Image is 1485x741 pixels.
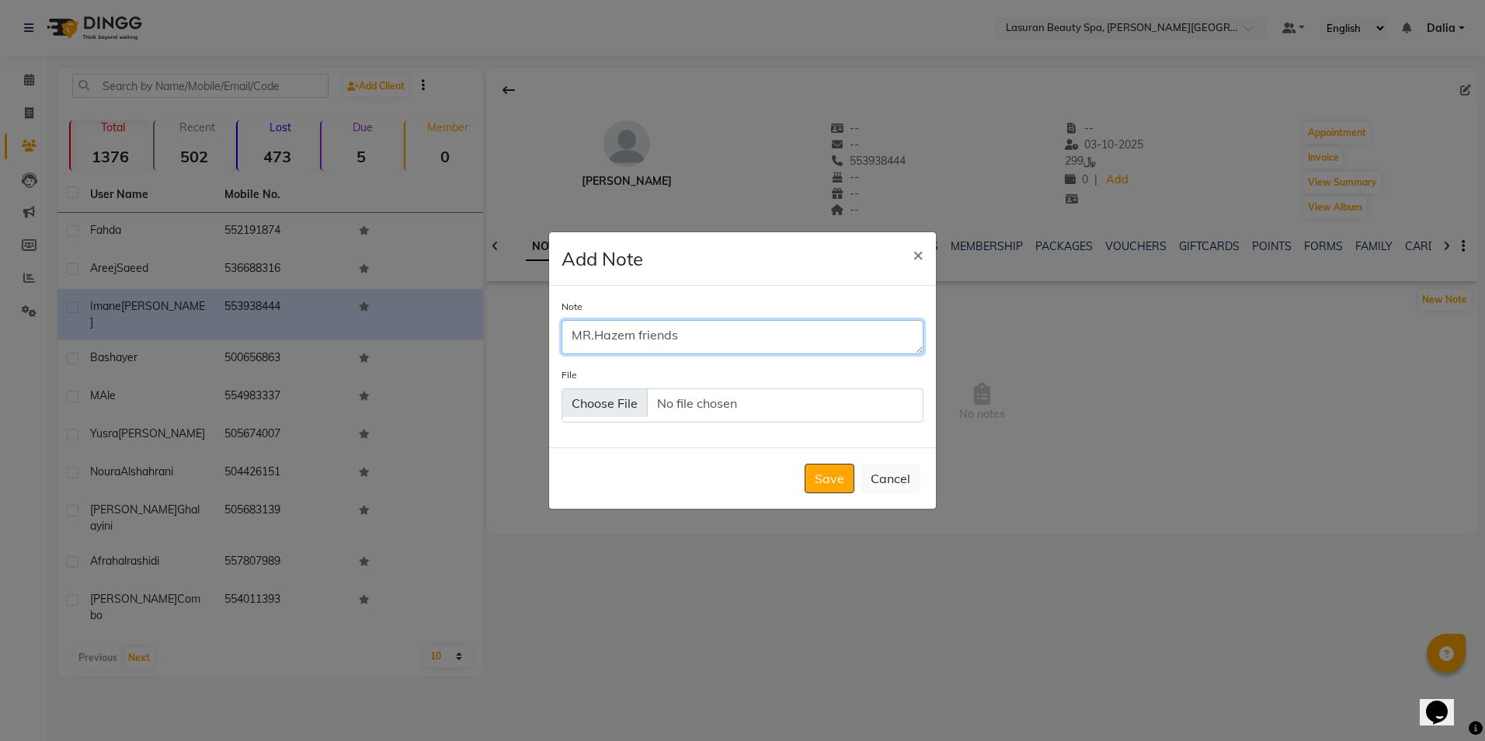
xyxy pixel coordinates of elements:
button: Close [900,232,936,276]
span: × [913,242,923,266]
button: Cancel [861,464,920,493]
label: File [562,368,577,382]
button: Save [805,464,854,493]
label: Note [562,300,583,314]
iframe: chat widget [1420,679,1469,725]
h4: Add Note [562,245,643,273]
